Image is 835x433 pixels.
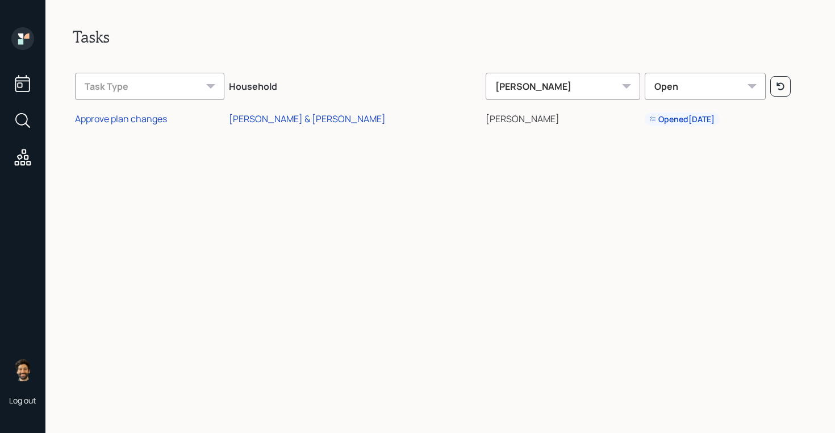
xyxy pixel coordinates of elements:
[486,73,640,100] div: [PERSON_NAME]
[11,359,34,381] img: eric-schwartz-headshot.png
[229,113,386,125] div: [PERSON_NAME] & [PERSON_NAME]
[645,73,766,100] div: Open
[73,27,808,47] h2: Tasks
[649,114,715,125] div: Opened [DATE]
[75,113,167,125] div: Approve plan changes
[227,65,483,105] th: Household
[9,395,36,406] div: Log out
[483,105,642,131] td: [PERSON_NAME]
[75,73,224,100] div: Task Type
